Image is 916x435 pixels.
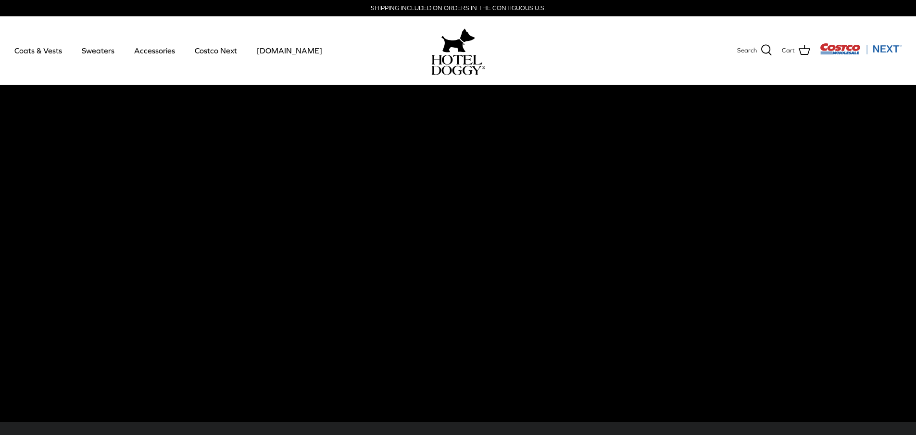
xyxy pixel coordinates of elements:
img: Costco Next [820,43,902,55]
a: Sweaters [73,34,123,67]
a: Coats & Vests [6,34,71,67]
a: Search [737,44,772,57]
a: Accessories [125,34,184,67]
img: hoteldoggycom [431,55,485,75]
a: Visit Costco Next [820,49,902,56]
a: Costco Next [186,34,246,67]
a: hoteldoggy.com hoteldoggycom [431,26,485,75]
span: Search [737,46,757,56]
a: Cart [782,44,810,57]
span: Cart [782,46,795,56]
a: [DOMAIN_NAME] [248,34,331,67]
img: hoteldoggy.com [441,26,475,55]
